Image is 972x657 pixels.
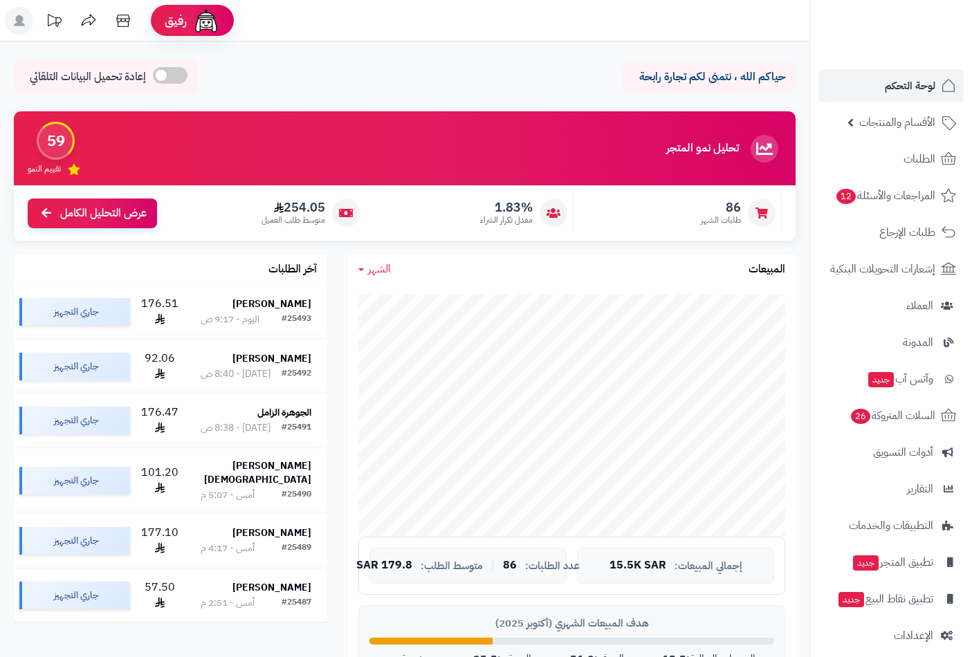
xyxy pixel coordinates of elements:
span: عدد الطلبات: [525,560,580,572]
span: 26 [851,409,871,425]
div: #25489 [282,542,311,555]
div: جاري التجهيز [19,467,130,494]
h3: تحليل نمو المتجر [666,142,739,155]
a: تطبيق نقاط البيعجديد [818,582,964,616]
span: طلبات الشهر [701,214,741,226]
span: تطبيق نقاط البيع [837,589,933,609]
span: 254.05 [262,200,325,215]
span: السلات المتروكة [850,406,935,425]
a: طلبات الإرجاع [818,216,964,249]
a: إشعارات التحويلات البنكية [818,252,964,286]
a: المدونة [818,326,964,359]
span: 1.83% [480,200,533,215]
div: [DATE] - 8:40 ص [201,367,270,381]
span: لوحة التحكم [885,76,935,95]
span: الشهر [368,261,391,277]
a: التطبيقات والخدمات [818,509,964,542]
span: وآتس آب [867,369,933,389]
div: أمس - 4:17 م [201,542,255,555]
span: الأقسام والمنتجات [859,113,935,132]
span: جديد [868,372,894,387]
div: جاري التجهيز [19,527,130,555]
span: العملاء [906,296,933,315]
h3: آخر الطلبات [268,263,317,276]
a: تحديثات المنصة [37,7,71,38]
div: أمس - 5:07 م [201,488,255,502]
div: اليوم - 9:17 ص [201,313,259,326]
a: الشهر [358,261,391,277]
a: لوحة التحكم [818,69,964,102]
div: جاري التجهيز [19,582,130,609]
span: التطبيقات والخدمات [849,516,933,535]
span: 15.5K SAR [609,559,666,572]
span: الإعدادات [894,626,933,645]
div: #25490 [282,488,311,502]
div: جاري التجهيز [19,407,130,434]
div: أمس - 2:51 م [201,596,255,610]
a: المراجعات والأسئلة12 [818,179,964,212]
strong: [PERSON_NAME] [232,297,311,311]
a: السلات المتروكة26 [818,399,964,432]
div: #25493 [282,313,311,326]
img: logo-2.png [878,31,959,60]
span: جديد [838,592,864,607]
a: العملاء [818,289,964,322]
strong: [PERSON_NAME][DEMOGRAPHIC_DATA] [204,459,311,487]
span: 86 [503,559,517,572]
a: أدوات التسويق [818,436,964,469]
span: المراجعات والأسئلة [835,186,935,205]
strong: الجوهرة الزامل [257,405,311,420]
a: تطبيق المتجرجديد [818,546,964,579]
span: متوسط الطلب: [421,560,483,572]
td: 176.51 [136,285,185,339]
td: 101.20 [136,448,185,513]
span: متوسط طلب العميل [262,214,325,226]
span: المدونة [903,333,933,352]
span: | [491,560,495,571]
strong: [PERSON_NAME] [232,351,311,366]
td: 177.10 [136,514,185,568]
span: 86 [701,200,741,215]
td: 92.06 [136,340,185,394]
div: هدف المبيعات الشهري (أكتوبر 2025) [369,616,774,631]
p: حياكم الله ، نتمنى لكم تجارة رابحة [633,69,785,85]
div: #25491 [282,421,311,435]
img: ai-face.png [192,7,220,35]
span: جديد [853,555,879,571]
span: أدوات التسويق [873,443,933,462]
strong: [PERSON_NAME] [232,526,311,540]
span: التقارير [907,479,933,499]
td: 57.50 [136,568,185,622]
span: إجمالي المبيعات: [675,560,742,572]
span: إشعارات التحويلات البنكية [830,259,935,279]
div: [DATE] - 8:38 ص [201,421,270,435]
span: رفيق [165,12,187,29]
a: الإعدادات [818,619,964,652]
span: تطبيق المتجر [852,553,933,572]
a: الطلبات [818,142,964,176]
span: الطلبات [904,149,935,169]
td: 176.47 [136,394,185,447]
span: معدل تكرار الشراء [480,214,533,226]
a: عرض التحليل الكامل [28,198,157,228]
div: #25487 [282,596,311,610]
span: 179.8 SAR [356,559,412,572]
div: #25492 [282,367,311,381]
a: التقارير [818,472,964,506]
span: طلبات الإرجاع [879,223,935,242]
span: عرض التحليل الكامل [60,205,147,221]
span: 12 [836,189,856,205]
span: إعادة تحميل البيانات التلقائي [30,69,146,85]
strong: [PERSON_NAME] [232,580,311,595]
h3: المبيعات [749,263,785,276]
div: جاري التجهيز [19,353,130,380]
span: تقييم النمو [28,163,61,175]
a: وآتس آبجديد [818,362,964,396]
div: جاري التجهيز [19,298,130,326]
